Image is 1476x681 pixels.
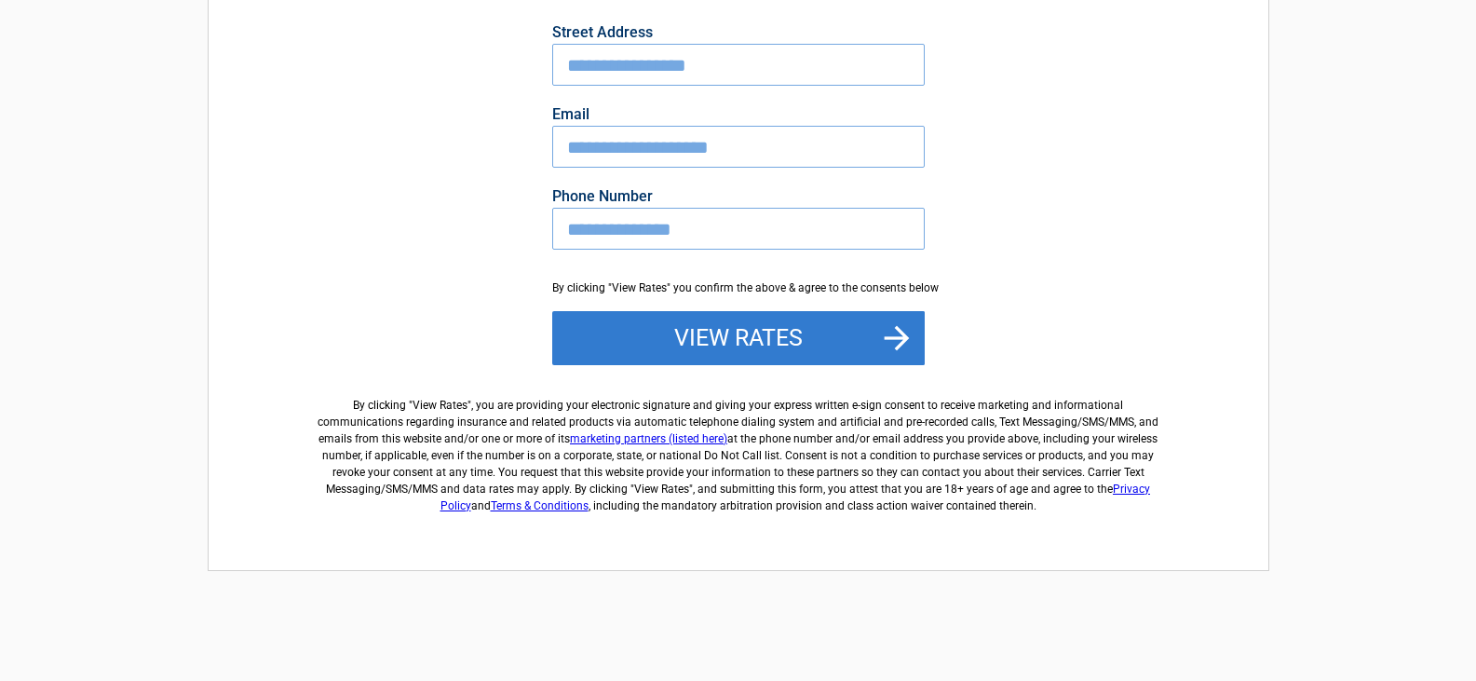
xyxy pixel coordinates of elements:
[552,311,925,365] button: View Rates
[552,279,925,296] div: By clicking "View Rates" you confirm the above & agree to the consents below
[552,189,925,204] label: Phone Number
[552,107,925,122] label: Email
[491,499,589,512] a: Terms & Conditions
[311,382,1166,514] label: By clicking " ", you are providing your electronic signature and giving your express written e-si...
[570,432,727,445] a: marketing partners (listed here)
[440,483,1151,512] a: Privacy Policy
[552,25,925,40] label: Street Address
[413,399,467,412] span: View Rates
